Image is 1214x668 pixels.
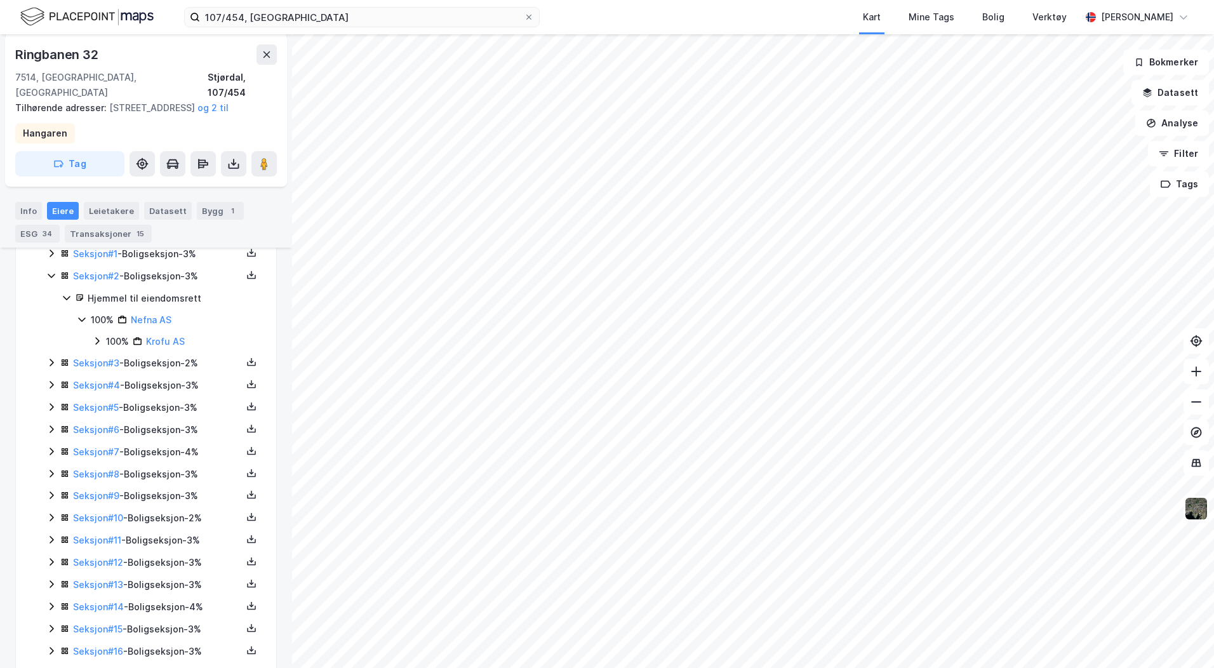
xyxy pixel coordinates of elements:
[208,70,277,100] div: Stjørdal, 107/454
[73,624,123,634] a: Seksjon#15
[73,444,242,460] div: - Boligseksjon - 4%
[73,357,119,368] a: Seksjon#3
[73,446,119,457] a: Seksjon#7
[73,356,242,371] div: - Boligseksjon - 2%
[73,533,242,548] div: - Boligseksjon - 3%
[73,622,242,637] div: - Boligseksjon - 3%
[15,151,124,177] button: Tag
[226,204,239,217] div: 1
[23,126,67,141] div: Hangaren
[982,10,1004,25] div: Bolig
[73,269,242,284] div: - Boligseksjon - 3%
[73,577,242,592] div: - Boligseksjon - 3%
[84,202,139,220] div: Leietakere
[73,535,121,545] a: Seksjon#11
[91,312,114,328] div: 100%
[73,646,123,657] a: Seksjon#16
[73,512,123,523] a: Seksjon#10
[73,555,242,570] div: - Boligseksjon - 3%
[15,202,42,220] div: Info
[73,579,123,590] a: Seksjon#13
[73,400,242,415] div: - Boligseksjon - 3%
[197,202,244,220] div: Bygg
[1184,497,1208,521] img: 9k=
[909,10,954,25] div: Mine Tags
[73,467,242,482] div: - Boligseksjon - 3%
[73,490,119,501] a: Seksjon#9
[1151,607,1214,668] div: Kontrollprogram for chat
[1151,607,1214,668] iframe: Chat Widget
[134,227,147,240] div: 15
[20,6,154,28] img: logo.f888ab2527a4732fd821a326f86c7f29.svg
[73,511,242,526] div: - Boligseksjon - 2%
[73,248,117,259] a: Seksjon#1
[73,271,119,281] a: Seksjon#2
[15,70,208,100] div: 7514, [GEOGRAPHIC_DATA], [GEOGRAPHIC_DATA]
[88,291,261,306] div: Hjemmel til eiendomsrett
[863,10,881,25] div: Kart
[73,469,119,479] a: Seksjon#8
[40,227,55,240] div: 34
[73,422,242,438] div: - Boligseksjon - 3%
[15,44,101,65] div: Ringbanen 32
[73,601,124,612] a: Seksjon#14
[146,336,185,347] a: Krofu AS
[65,225,152,243] div: Transaksjoner
[1148,141,1209,166] button: Filter
[1131,80,1209,105] button: Datasett
[144,202,192,220] div: Datasett
[73,402,119,413] a: Seksjon#5
[73,246,242,262] div: - Boligseksjon - 3%
[47,202,79,220] div: Eiere
[1135,110,1209,136] button: Analyse
[73,644,242,659] div: - Boligseksjon - 3%
[73,380,120,391] a: Seksjon#4
[73,424,119,435] a: Seksjon#6
[73,599,242,615] div: - Boligseksjon - 4%
[1123,50,1209,75] button: Bokmerker
[73,488,242,504] div: - Boligseksjon - 3%
[106,334,129,349] div: 100%
[73,378,242,393] div: - Boligseksjon - 3%
[200,8,524,27] input: Søk på adresse, matrikkel, gårdeiere, leietakere eller personer
[15,225,60,243] div: ESG
[131,314,171,325] a: Nefna AS
[73,557,123,568] a: Seksjon#12
[1032,10,1067,25] div: Verktøy
[15,102,109,113] span: Tilhørende adresser:
[1101,10,1173,25] div: [PERSON_NAME]
[15,100,267,116] div: [STREET_ADDRESS]
[1150,171,1209,197] button: Tags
